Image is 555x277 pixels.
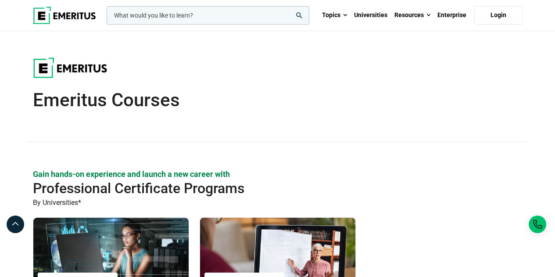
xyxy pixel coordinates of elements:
[33,58,107,78] img: University Logo White
[474,6,523,25] a: Login
[33,169,523,180] p: Gain hands-on experience and launch a new career with
[33,89,523,111] h1: Emeritus Courses
[107,6,309,25] input: woocommerce-product-search-field-0
[33,180,473,197] h2: Professional Certificate Programs
[33,197,523,209] p: By Universities*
